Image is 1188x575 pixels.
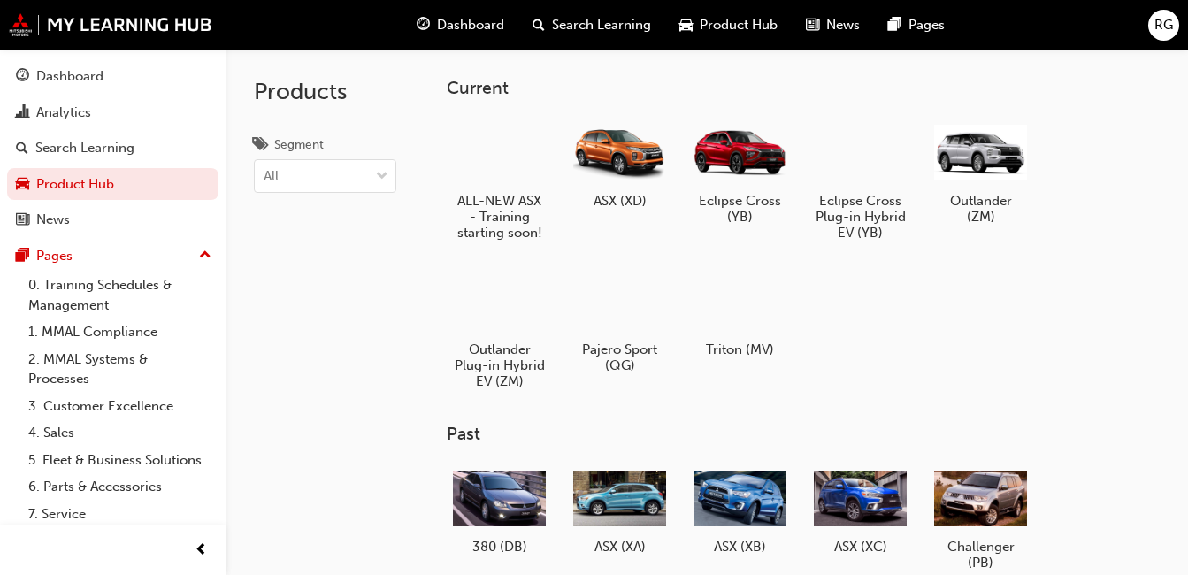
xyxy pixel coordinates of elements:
span: car-icon [679,14,693,36]
a: 380 (DB) [447,459,553,562]
a: News [7,203,218,236]
a: 1. MMAL Compliance [21,318,218,346]
div: All [264,166,279,187]
a: 3. Customer Excellence [21,393,218,420]
h3: Current [447,78,1160,98]
a: news-iconNews [792,7,874,43]
span: chart-icon [16,105,29,121]
a: Analytics [7,96,218,129]
span: search-icon [533,14,545,36]
h2: Products [254,78,396,106]
img: mmal [9,13,212,36]
a: Outlander Plug-in Hybrid EV (ZM) [447,261,553,395]
span: RG [1154,15,1173,35]
h5: Eclipse Cross (YB) [694,193,786,225]
h5: ASX (XD) [573,193,666,209]
h5: Triton (MV) [694,341,786,357]
h5: Pajero Sport (QG) [573,341,666,373]
a: 7. Service [21,501,218,528]
a: search-iconSearch Learning [518,7,665,43]
a: pages-iconPages [874,7,959,43]
a: Dashboard [7,60,218,93]
a: 5. Fleet & Business Solutions [21,447,218,474]
h5: 380 (DB) [453,539,546,555]
a: ASX (XD) [567,112,673,215]
a: Pajero Sport (QG) [567,261,673,379]
a: Search Learning [7,132,218,165]
span: search-icon [16,141,28,157]
h5: Outlander Plug-in Hybrid EV (ZM) [453,341,546,389]
a: Eclipse Cross Plug-in Hybrid EV (YB) [808,112,914,247]
div: Pages [36,246,73,266]
span: up-icon [199,244,211,267]
span: news-icon [16,212,29,228]
a: guage-iconDashboard [402,7,518,43]
span: down-icon [376,165,388,188]
button: Pages [7,240,218,272]
a: 6. Parts & Accessories [21,473,218,501]
span: news-icon [806,14,819,36]
div: Dashboard [36,66,103,87]
a: Product Hub [7,168,218,201]
span: pages-icon [888,14,901,36]
h5: Challenger (PB) [934,539,1027,571]
a: ALL-NEW ASX - Training starting soon! [447,112,553,247]
div: Search Learning [35,138,134,158]
h5: ASX (XA) [573,539,666,555]
div: Segment [274,136,324,154]
h5: ALL-NEW ASX - Training starting soon! [453,193,546,241]
span: News [826,15,860,35]
h3: Past [447,424,1160,444]
h5: ASX (XC) [814,539,907,555]
button: RG [1148,10,1179,41]
h5: Outlander (ZM) [934,193,1027,225]
a: 2. MMAL Systems & Processes [21,346,218,393]
div: Analytics [36,103,91,123]
span: guage-icon [16,69,29,85]
h5: ASX (XB) [694,539,786,555]
a: Eclipse Cross (YB) [687,112,793,231]
span: Search Learning [552,15,651,35]
span: car-icon [16,177,29,193]
a: car-iconProduct Hub [665,7,792,43]
span: guage-icon [417,14,430,36]
a: Outlander (ZM) [928,112,1034,231]
div: News [36,210,70,230]
span: prev-icon [195,540,208,562]
span: Dashboard [437,15,504,35]
span: Product Hub [700,15,778,35]
span: Pages [908,15,945,35]
span: pages-icon [16,249,29,264]
h5: Eclipse Cross Plug-in Hybrid EV (YB) [814,193,907,241]
a: 4. Sales [21,419,218,447]
a: ASX (XB) [687,459,793,562]
a: ASX (XA) [567,459,673,562]
a: 0. Training Schedules & Management [21,272,218,318]
button: DashboardAnalyticsSearch LearningProduct HubNews [7,57,218,240]
a: Triton (MV) [687,261,793,364]
a: ASX (XC) [808,459,914,562]
span: tags-icon [254,138,267,154]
